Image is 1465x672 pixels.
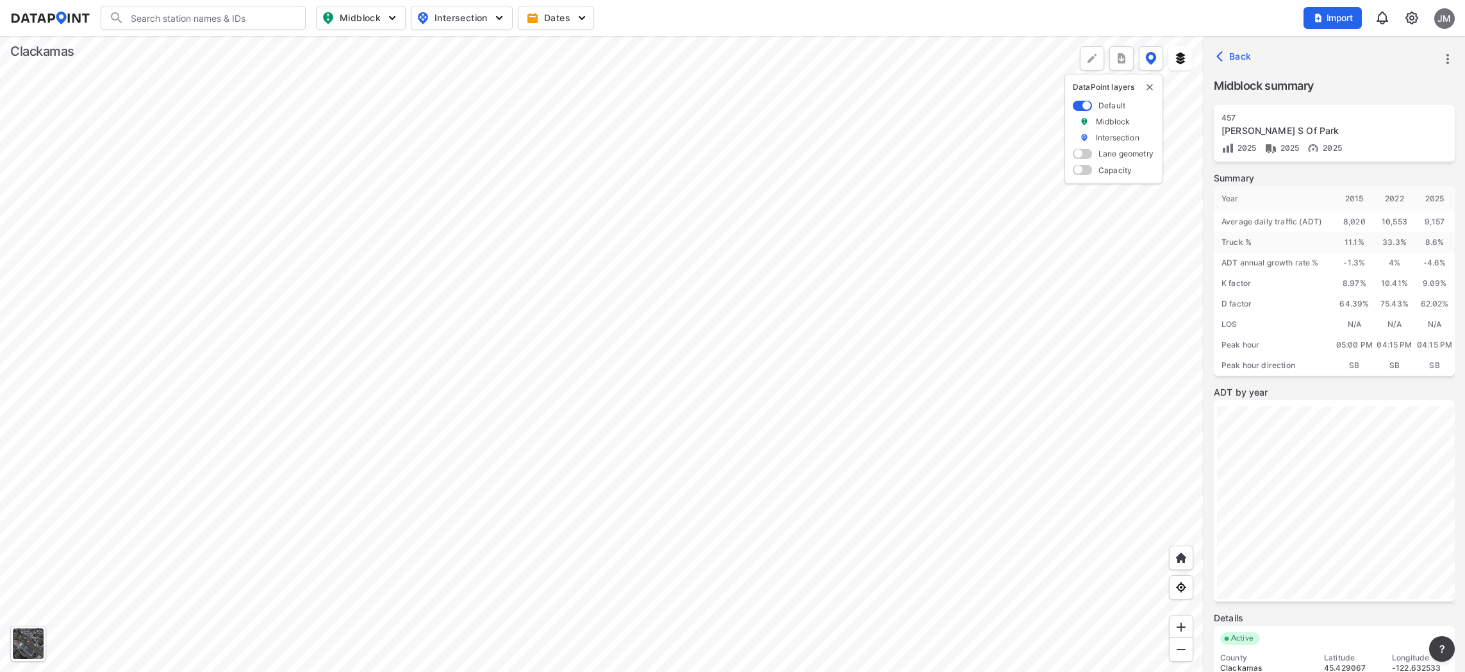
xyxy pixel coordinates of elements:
span: Dates [529,12,586,24]
button: Dates [518,6,594,30]
div: 8,020 [1334,212,1375,232]
div: 8.97% [1334,273,1375,294]
img: xqJnZQTG2JQi0x5lvmkeSNbbgIiQD62bqHG8IfrOzanD0FsRdYrij6fAAAAAElFTkSuQmCC [1115,52,1128,65]
span: Midblock [322,10,397,26]
div: SB [1414,355,1455,376]
div: N/A [1375,314,1415,335]
span: 2025 [1277,143,1300,153]
img: marker_Midblock.5ba75e30.svg [1080,116,1089,127]
div: SB [1375,355,1415,376]
div: 2022 [1375,186,1415,212]
label: Lane geometry [1098,148,1154,159]
img: MAAAAAElFTkSuQmCC [1175,643,1188,656]
button: more [1109,46,1134,71]
div: Latitude [1324,653,1380,663]
span: 2025 [1234,143,1257,153]
div: Truck % [1214,232,1334,253]
div: JM [1434,8,1455,29]
div: -4.6 % [1414,253,1455,273]
span: ? [1437,641,1447,657]
img: data-point-layers.37681fc9.svg [1145,52,1157,65]
button: more [1429,636,1455,662]
input: Search [124,8,297,28]
img: map_pin_int.54838e6b.svg [415,10,431,26]
img: zXKTHG75SmCTpzeATkOMbMjAxYFTnPvh7K8Q9YYMXBy4Bd2Bwe9xdUQUqRsak2SDbAAAAABJRU5ErkJggg== [1221,142,1234,155]
div: ADT annual growth rate % [1214,253,1334,273]
img: map_pin_mid.602f9df1.svg [320,10,336,26]
label: Midblock summary [1214,77,1455,95]
div: N/A [1334,314,1375,335]
img: ZvzfEJKXnyWIrJytrsY285QMwk63cM6Drc+sIAAAAASUVORK5CYII= [1175,621,1188,634]
div: County [1220,653,1312,663]
div: 04:15 PM [1375,335,1415,355]
img: close-external-leyer.3061a1c7.svg [1145,82,1155,92]
div: Clackamas [10,42,74,60]
div: N/A [1414,314,1455,335]
div: 8.6 % [1414,232,1455,253]
button: Back [1214,46,1257,67]
div: D factor [1214,294,1334,314]
img: Vehicle class [1264,142,1277,155]
button: delete [1145,82,1155,92]
img: file_add.62c1e8a2.svg [1313,13,1323,23]
span: Active [1226,632,1260,645]
span: Intersection [417,10,504,26]
img: calendar-gold.39a51dde.svg [526,12,539,24]
div: Longitude [1392,653,1448,663]
div: Year [1214,186,1334,212]
div: 2025 [1414,186,1455,212]
button: External layers [1168,46,1193,71]
div: K factor [1214,273,1334,294]
img: layers.ee07997e.svg [1174,52,1187,65]
div: 2015 [1334,186,1375,212]
a: Import [1304,12,1368,24]
div: LOS [1214,314,1334,335]
img: +XpAUvaXAN7GudzAAAAAElFTkSuQmCC [1175,551,1188,564]
img: 5YPKRKmlfpI5mqlR8AD95paCi+0kK1fRFDJSaMmawlwaeJcJwk9O2fotCW5ve9gAAAAASUVORK5CYII= [493,12,506,24]
button: Intersection [411,6,513,30]
button: Import [1304,7,1362,29]
div: 9.09% [1414,273,1455,294]
div: Average daily traffic (ADT) [1214,212,1334,232]
img: 5YPKRKmlfpI5mqlR8AD95paCi+0kK1fRFDJSaMmawlwaeJcJwk9O2fotCW5ve9gAAAAASUVORK5CYII= [575,12,588,24]
div: Peak hour direction [1214,355,1334,376]
button: more [1437,48,1459,70]
span: Back [1219,50,1252,63]
div: Oatfield Rd S Of Park [1221,124,1418,137]
span: 2025 [1320,143,1342,153]
img: w05fo9UQAAAAAElFTkSuQmCC [1307,142,1320,155]
img: 5YPKRKmlfpI5mqlR8AD95paCi+0kK1fRFDJSaMmawlwaeJcJwk9O2fotCW5ve9gAAAAASUVORK5CYII= [386,12,399,24]
button: DataPoint layers [1139,46,1163,71]
label: Summary [1214,172,1455,185]
div: 05:00 PM [1334,335,1375,355]
div: View my location [1169,575,1193,600]
label: Capacity [1098,165,1132,176]
img: marker_Intersection.6861001b.svg [1080,132,1089,143]
div: 04:15 PM [1414,335,1455,355]
div: Polygon tool [1080,46,1104,71]
img: cids17cp3yIFEOpj3V8A9qJSH103uA521RftCD4eeui4ksIb+krbm5XvIjxD52OS6NWLn9gAAAAAElFTkSuQmCC [1404,10,1419,26]
div: 10.41% [1375,273,1415,294]
button: Midblock [316,6,406,30]
div: 10,553 [1375,212,1415,232]
img: 8A77J+mXikMhHQAAAAASUVORK5CYII= [1375,10,1390,26]
span: Import [1311,12,1354,24]
div: SB [1334,355,1375,376]
div: Zoom in [1169,615,1193,639]
p: DataPoint layers [1073,82,1155,92]
div: 75.43% [1375,294,1415,314]
div: 62.02% [1414,294,1455,314]
label: Default [1098,100,1125,111]
label: Midblock [1096,116,1130,127]
label: Details [1214,612,1455,625]
label: Intersection [1096,132,1139,143]
label: ADT by year [1214,386,1455,399]
div: 64.39% [1334,294,1375,314]
img: dataPointLogo.9353c09d.svg [10,12,90,24]
div: Peak hour [1214,335,1334,355]
div: 457 [1221,113,1418,123]
div: 9,157 [1414,212,1455,232]
div: -1.3 % [1334,253,1375,273]
div: Toggle basemap [10,626,46,662]
div: 33.3 % [1375,232,1415,253]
